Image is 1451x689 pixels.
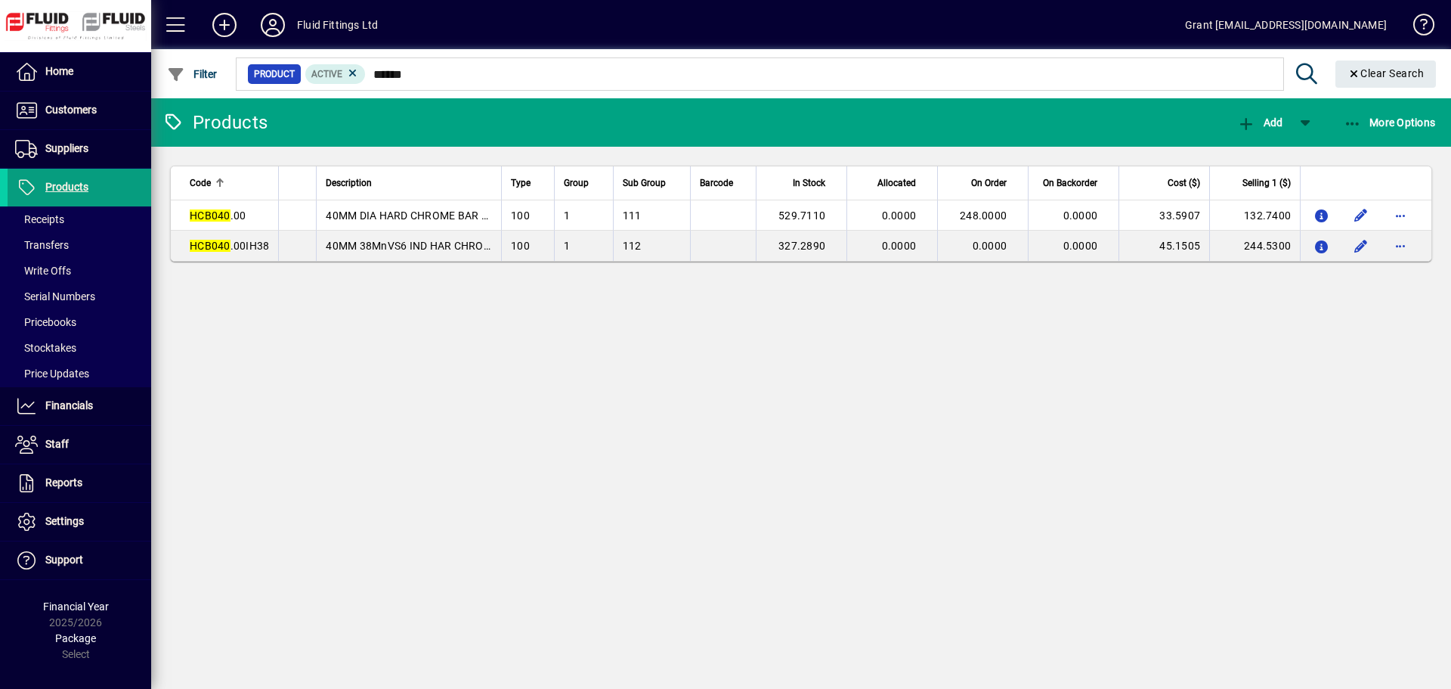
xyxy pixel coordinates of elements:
[8,258,151,284] a: Write Offs
[623,240,642,252] span: 112
[1242,175,1291,191] span: Selling 1 ($)
[45,515,84,527] span: Settings
[623,175,681,191] div: Sub Group
[793,175,825,191] span: In Stock
[1349,203,1373,228] button: Edit
[326,240,522,252] span: 40MM 38MnVS6 IND HAR CHROME BAR
[190,209,246,222] span: .00
[15,290,95,303] span: Serial Numbers
[190,175,211,191] span: Code
[564,240,570,252] span: 1
[45,104,97,116] span: Customers
[305,64,366,84] mat-chip: Activation Status: Active
[1209,231,1300,261] td: 244.5300
[45,554,83,566] span: Support
[623,209,642,222] span: 111
[1118,200,1209,231] td: 33.5907
[8,130,151,168] a: Suppliers
[45,399,93,411] span: Financials
[1043,175,1097,191] span: On Backorder
[249,11,297,39] button: Profile
[511,175,545,191] div: Type
[623,175,666,191] span: Sub Group
[960,209,1007,222] span: 248.0000
[43,601,109,613] span: Financial Year
[1349,234,1373,258] button: Edit
[778,240,825,252] span: 327.2890
[564,175,604,191] div: Group
[8,309,151,335] a: Pricebooks
[877,175,916,191] span: Allocated
[564,175,589,191] span: Group
[1347,67,1425,79] span: Clear Search
[15,265,71,277] span: Write Offs
[326,175,372,191] span: Description
[1038,175,1111,191] div: On Backorder
[971,175,1007,191] span: On Order
[1344,116,1436,129] span: More Options
[254,67,295,82] span: Product
[190,209,230,222] em: HCB040
[8,503,151,541] a: Settings
[45,438,69,450] span: Staff
[8,542,151,579] a: Support
[700,175,747,191] div: Barcode
[1388,203,1412,228] button: More options
[326,209,506,222] span: 40MM DIA HARD CHROME BAR 1045
[564,209,570,222] span: 1
[700,175,733,191] span: Barcode
[190,240,230,252] em: HCB040
[8,206,151,232] a: Receipts
[297,13,378,37] div: Fluid Fittings Ltd
[1237,116,1282,129] span: Add
[15,368,89,380] span: Price Updates
[8,426,151,464] a: Staff
[15,213,64,225] span: Receipts
[190,175,269,191] div: Code
[162,110,268,135] div: Products
[8,284,151,309] a: Serial Numbers
[326,175,492,191] div: Description
[1168,175,1200,191] span: Cost ($)
[1340,109,1440,136] button: More Options
[190,240,269,252] span: .00IH38
[8,53,151,91] a: Home
[45,181,88,193] span: Products
[882,240,917,252] span: 0.0000
[200,11,249,39] button: Add
[55,632,96,644] span: Package
[1063,240,1098,252] span: 0.0000
[766,175,839,191] div: In Stock
[882,209,917,222] span: 0.0000
[45,142,88,154] span: Suppliers
[511,175,531,191] span: Type
[1233,109,1286,136] button: Add
[1335,61,1437,88] button: Clear
[167,68,218,80] span: Filter
[8,92,151,129] a: Customers
[511,209,530,222] span: 100
[1209,200,1300,231] td: 132.7400
[947,175,1020,191] div: On Order
[1388,234,1412,258] button: More options
[1063,209,1098,222] span: 0.0000
[15,342,76,354] span: Stocktakes
[511,240,530,252] span: 100
[8,464,151,502] a: Reports
[311,69,342,79] span: Active
[1402,3,1432,52] a: Knowledge Base
[778,209,825,222] span: 529.7110
[15,239,69,251] span: Transfers
[856,175,930,191] div: Allocated
[15,316,76,328] span: Pricebooks
[8,232,151,258] a: Transfers
[45,65,73,77] span: Home
[8,335,151,361] a: Stocktakes
[973,240,1007,252] span: 0.0000
[163,61,221,88] button: Filter
[8,387,151,425] a: Financials
[45,476,82,489] span: Reports
[1185,13,1387,37] div: Grant [EMAIL_ADDRESS][DOMAIN_NAME]
[8,361,151,386] a: Price Updates
[1118,231,1209,261] td: 45.1505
